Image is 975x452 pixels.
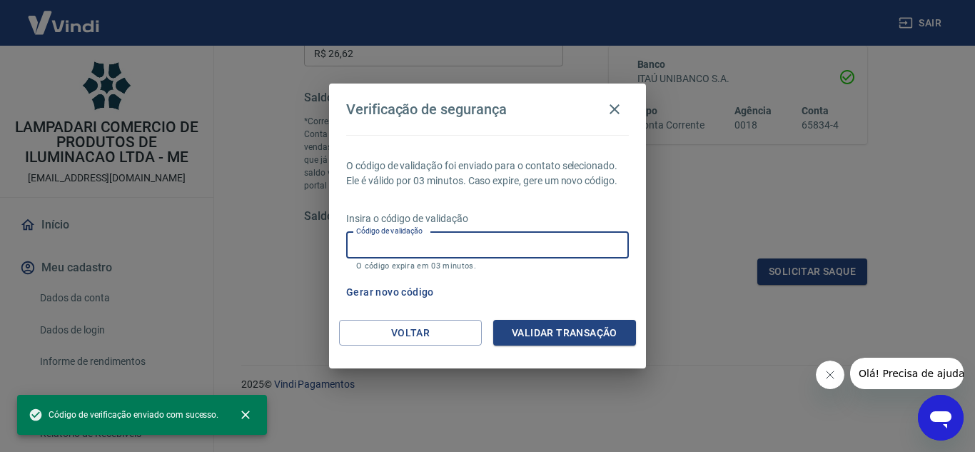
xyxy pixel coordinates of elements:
p: O código de validação foi enviado para o contato selecionado. Ele é válido por 03 minutos. Caso e... [346,159,629,189]
span: Código de verificação enviado com sucesso. [29,408,218,422]
h4: Verificação de segurança [346,101,507,118]
button: Gerar novo código [340,279,440,306]
p: O código expira em 03 minutos. [356,261,619,271]
button: close [230,399,261,431]
button: Validar transação [493,320,636,346]
iframe: Mensagem da empresa [850,358,964,389]
iframe: Botão para abrir a janela de mensagens [918,395,964,441]
span: Olá! Precisa de ajuda? [9,10,120,21]
p: Insira o código de validação [346,211,629,226]
iframe: Fechar mensagem [816,361,844,389]
button: Voltar [339,320,482,346]
label: Código de validação [356,226,423,236]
